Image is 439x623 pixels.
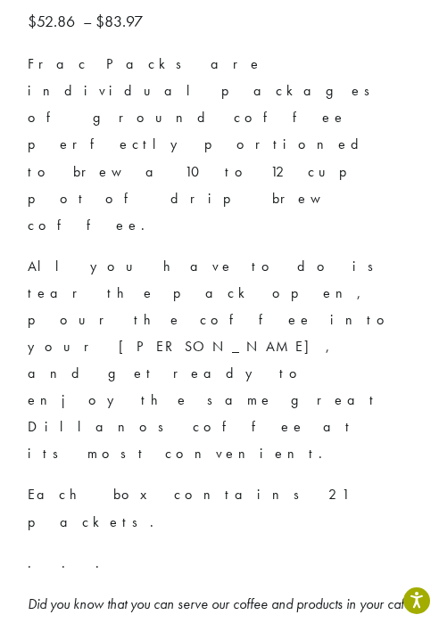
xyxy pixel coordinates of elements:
[28,550,412,577] p: . . .
[28,11,37,31] span: $
[28,11,79,31] bdi: 52.86
[83,11,92,31] span: –
[95,11,104,31] span: $
[28,481,412,535] p: Each box contains 21 packets.
[95,11,147,31] bdi: 83.97
[28,253,412,468] p: All you have to do is tear the pack open, pour the coffee into your [PERSON_NAME], and get ready ...
[28,51,412,239] p: Frac Packs are individual packages of ground coffee perfectly portioned to brew a 10 to 12 cup po...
